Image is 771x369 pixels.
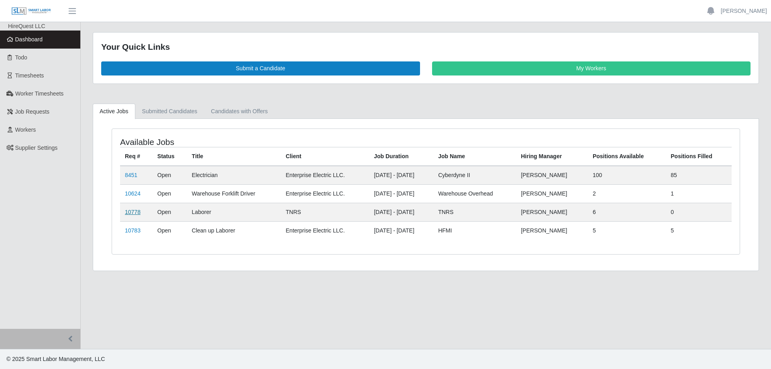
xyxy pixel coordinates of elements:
span: Supplier Settings [15,145,58,151]
td: HFMI [433,221,516,240]
td: [DATE] - [DATE] [369,221,433,240]
td: 0 [666,203,732,221]
td: Open [153,184,187,203]
td: 100 [588,166,666,185]
a: My Workers [432,61,751,75]
td: [DATE] - [DATE] [369,203,433,221]
td: 2 [588,184,666,203]
td: Open [153,166,187,185]
td: 5 [588,221,666,240]
a: Candidates with Offers [204,104,274,119]
td: Enterprise Electric LLC. [281,166,369,185]
td: [DATE] - [DATE] [369,184,433,203]
th: Positions Available [588,147,666,166]
span: Workers [15,126,36,133]
td: Open [153,203,187,221]
td: [PERSON_NAME] [516,184,588,203]
span: Worker Timesheets [15,90,63,97]
td: Warehouse Overhead [433,184,516,203]
img: SLM Logo [11,7,51,16]
th: Client [281,147,369,166]
td: Enterprise Electric LLC. [281,184,369,203]
td: TNRS [281,203,369,221]
td: 1 [666,184,732,203]
span: HireQuest LLC [8,23,45,29]
a: Submitted Candidates [135,104,204,119]
a: 8451 [125,172,137,178]
td: Clean up Laborer [187,221,281,240]
th: Hiring Manager [516,147,588,166]
a: Submit a Candidate [101,61,420,75]
th: Req # [120,147,153,166]
td: Electrician [187,166,281,185]
td: 85 [666,166,732,185]
td: TNRS [433,203,516,221]
td: Cyberdyne II [433,166,516,185]
span: Job Requests [15,108,50,115]
a: Active Jobs [93,104,135,119]
th: Job Name [433,147,516,166]
th: Status [153,147,187,166]
a: 10624 [125,190,141,197]
td: Open [153,221,187,240]
div: Your Quick Links [101,41,751,53]
span: © 2025 Smart Labor Management, LLC [6,356,105,362]
td: Enterprise Electric LLC. [281,221,369,240]
a: 10783 [125,227,141,234]
span: Timesheets [15,72,44,79]
a: [PERSON_NAME] [721,7,767,15]
td: [PERSON_NAME] [516,221,588,240]
th: Job Duration [369,147,433,166]
span: Todo [15,54,27,61]
h4: Available Jobs [120,137,368,147]
td: Warehouse Forklift Driver [187,184,281,203]
td: [PERSON_NAME] [516,166,588,185]
span: Dashboard [15,36,43,43]
td: 5 [666,221,732,240]
td: 6 [588,203,666,221]
td: [DATE] - [DATE] [369,166,433,185]
th: Positions Filled [666,147,732,166]
td: [PERSON_NAME] [516,203,588,221]
td: Laborer [187,203,281,221]
th: Title [187,147,281,166]
a: 10778 [125,209,141,215]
